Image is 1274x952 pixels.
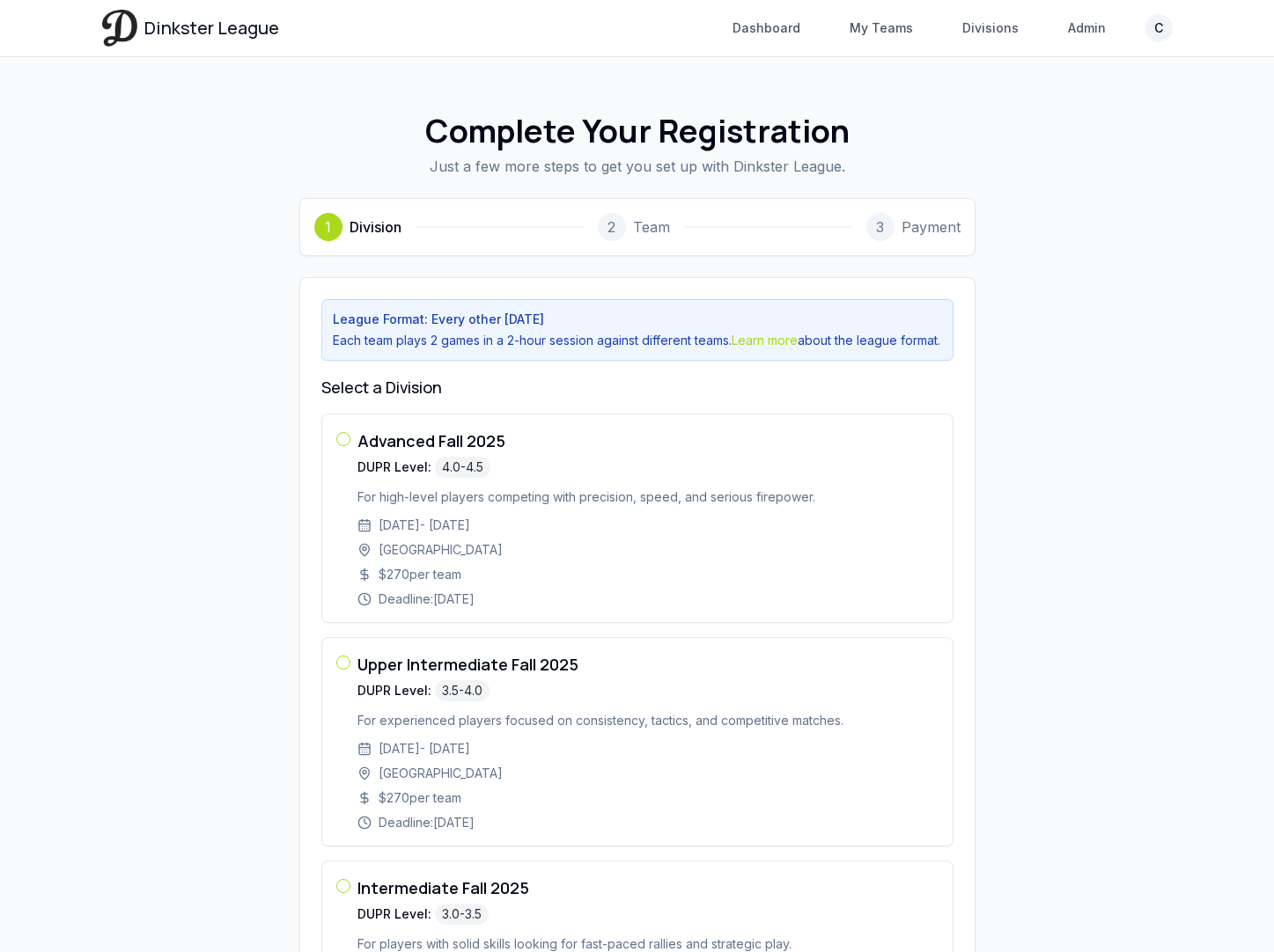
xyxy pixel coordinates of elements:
[314,213,342,241] div: 1
[732,333,798,348] a: Learn more
[931,498,1248,864] iframe: chat widget
[1057,12,1116,44] a: Admin
[379,566,461,583] span: $ 270 per team
[357,712,939,729] p: For experienced players focused on consistency, tactics, and competitive matches.
[357,682,431,699] span: DUPR Level:
[357,652,939,677] h3: Upper Intermediate Fall 2025
[357,488,939,506] p: For high-level players competing with precision, speed, and serious firepower.
[379,789,461,807] span: $ 270 per team
[357,428,939,453] h3: Advanced Fall 2025
[130,156,1145,177] p: Just a few more steps to get you set up with Dinkster League.
[130,114,1145,149] h1: Complete Your Registration
[379,541,503,559] span: [GEOGRAPHIC_DATA]
[379,590,475,608] span: Deadline: [DATE]
[357,905,431,923] span: DUPR Level:
[144,16,279,40] span: Dinkster League
[1145,14,1173,42] button: C
[379,814,475,831] span: Deadline: [DATE]
[333,332,942,349] p: Each team plays 2 games in a 2-hour session against different teams. about the league format.
[379,740,470,758] span: [DATE] - [DATE]
[952,12,1029,44] a: Divisions
[722,12,811,44] a: Dashboard
[102,10,137,46] img: Dinkster
[839,12,924,44] a: My Teams
[598,213,626,241] div: 2
[321,375,954,399] h3: Select a Division
[435,457,490,478] span: 4.0-4.5
[333,311,942,328] p: League Format: Every other [DATE]
[379,765,503,782] span: [GEOGRAPHIC_DATA]
[633,216,670,238] span: Team
[357,875,939,900] h3: Intermediate Fall 2025
[357,458,431,476] span: DUPR Level:
[1191,873,1248,926] iframe: chat widget
[866,213,895,241] div: 3
[350,216,401,238] span: Division
[379,516,470,534] span: [DATE] - [DATE]
[902,216,961,238] span: Payment
[435,680,490,701] span: 3.5-4.0
[102,10,279,46] a: Dinkster League
[435,904,489,925] span: 3.0-3.5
